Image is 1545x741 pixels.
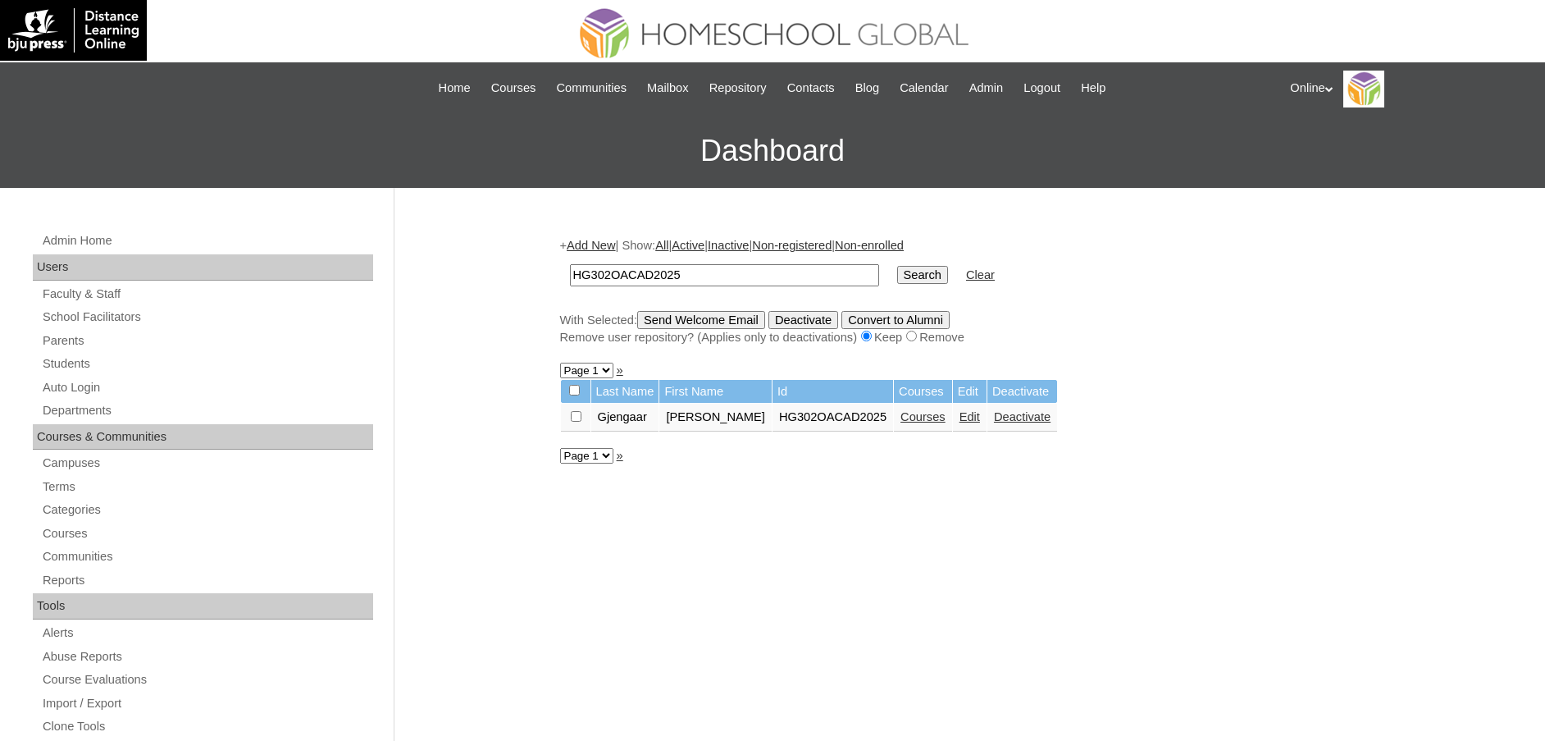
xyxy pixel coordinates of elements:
a: Admin [961,79,1012,98]
input: Search [897,266,948,284]
a: Auto Login [41,377,373,398]
td: Gjengaar [591,404,659,432]
a: Non-enrolled [835,239,904,252]
a: Abuse Reports [41,647,373,667]
input: Search [570,264,879,286]
span: Communities [556,79,627,98]
a: Course Evaluations [41,670,373,690]
a: Courses [900,410,946,423]
span: Help [1081,79,1105,98]
a: Courses [483,79,545,98]
a: Parents [41,331,373,351]
span: Home [439,79,471,98]
a: School Facilitators [41,307,373,327]
a: Blog [847,79,887,98]
div: Courses & Communities [33,424,373,451]
span: Mailbox [647,79,689,98]
div: With Selected: [560,311,1372,346]
span: Blog [855,79,879,98]
a: » [617,364,623,377]
a: Categories [41,500,373,520]
span: Admin [969,79,1004,98]
span: Logout [1023,79,1060,98]
a: Calendar [891,79,956,98]
div: Online [1290,71,1529,107]
a: Admin Home [41,231,373,251]
a: Departments [41,400,373,421]
a: Active [672,239,704,252]
a: Inactive [708,239,750,252]
td: Last Name [591,380,659,404]
div: Remove user repository? (Applies only to deactivations) Keep Remove [560,329,1372,346]
img: Online Academy [1343,71,1384,107]
span: Courses [491,79,536,98]
a: Non-registered [752,239,832,252]
a: Help [1073,79,1114,98]
a: Courses [41,524,373,544]
div: Users [33,254,373,281]
a: Reports [41,570,373,591]
td: Courses [894,380,952,404]
input: Send Welcome Email [637,311,765,329]
a: Home [431,79,479,98]
a: Clear [966,268,995,281]
img: logo-white.png [8,8,139,53]
a: Communities [548,79,635,98]
div: Tools [33,593,373,620]
a: Communities [41,547,373,567]
a: Mailbox [639,79,697,98]
span: Repository [709,79,767,98]
input: Deactivate [768,311,838,329]
td: Id [772,380,893,404]
a: Contacts [779,79,843,98]
div: + | Show: | | | | [560,237,1372,345]
a: Logout [1015,79,1069,98]
a: Deactivate [994,410,1051,423]
td: [PERSON_NAME] [659,404,772,432]
a: Students [41,354,373,374]
a: Import / Export [41,693,373,714]
a: Alerts [41,623,373,643]
a: Edit [959,410,980,423]
a: Repository [701,79,775,98]
input: Convert to Alumni [841,311,950,329]
span: Contacts [787,79,835,98]
a: » [617,449,623,462]
td: Deactivate [987,380,1057,404]
span: Calendar [900,79,948,98]
h3: Dashboard [8,114,1537,188]
a: Add New [567,239,615,252]
a: Campuses [41,453,373,473]
a: Terms [41,477,373,497]
td: First Name [659,380,772,404]
a: All [655,239,668,252]
a: Faculty & Staff [41,284,373,304]
a: Clone Tools [41,716,373,737]
td: Edit [953,380,987,404]
td: HG302OACAD2025 [772,404,893,432]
